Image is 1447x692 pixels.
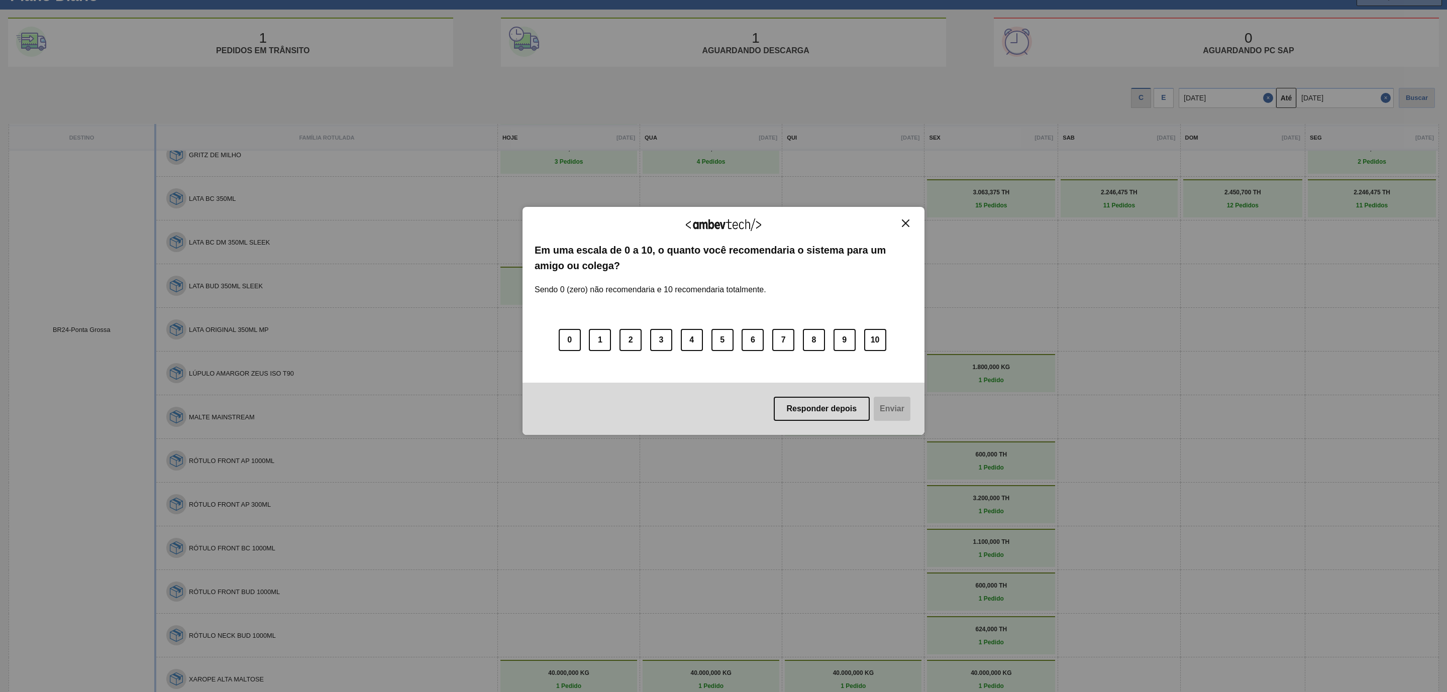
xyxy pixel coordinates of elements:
[559,329,581,351] button: 0
[686,218,761,231] img: Logo Ambevtech
[774,397,870,421] button: Responder depois
[742,329,764,351] button: 6
[535,243,912,273] label: Em uma escala de 0 a 10, o quanto você recomendaria o sistema para um amigo ou colega?
[899,219,912,227] button: Close
[902,219,909,227] img: Close
[681,329,703,351] button: 4
[803,329,825,351] button: 8
[864,329,886,351] button: 10
[772,329,794,351] button: 7
[834,329,856,351] button: 9
[619,329,642,351] button: 2
[711,329,734,351] button: 5
[650,329,672,351] button: 3
[589,329,611,351] button: 1
[535,273,766,294] label: Sendo 0 (zero) não recomendaria e 10 recomendaria totalmente.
